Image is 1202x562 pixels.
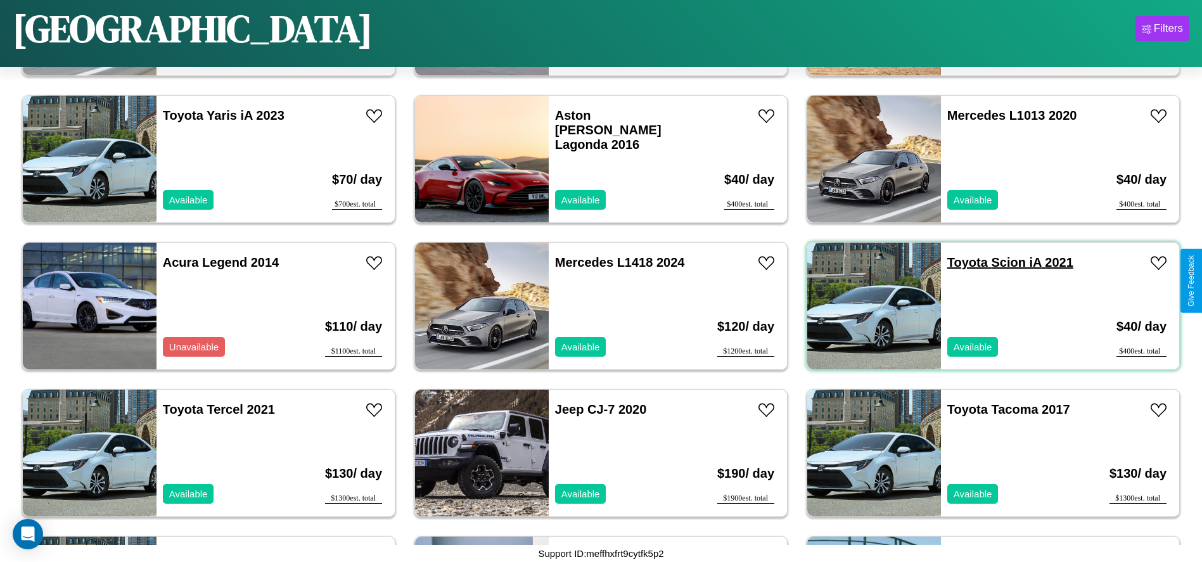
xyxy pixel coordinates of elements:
[561,485,600,502] p: Available
[561,191,600,208] p: Available
[717,494,774,504] div: $ 1900 est. total
[163,255,279,269] a: Acura Legend 2014
[555,402,647,416] a: Jeep CJ-7 2020
[555,108,662,151] a: Aston [PERSON_NAME] Lagonda 2016
[954,191,992,208] p: Available
[332,160,382,200] h3: $ 70 / day
[561,338,600,355] p: Available
[332,200,382,210] div: $ 700 est. total
[555,255,685,269] a: Mercedes L1418 2024
[1116,307,1167,347] h3: $ 40 / day
[947,255,1073,269] a: Toyota Scion iA 2021
[169,338,219,355] p: Unavailable
[169,191,208,208] p: Available
[1116,347,1167,357] div: $ 400 est. total
[947,108,1077,122] a: Mercedes L1013 2020
[1109,494,1167,504] div: $ 1300 est. total
[1116,160,1167,200] h3: $ 40 / day
[538,545,663,562] p: Support ID: meffhxfrt9cytfk5p2
[947,402,1070,416] a: Toyota Tacoma 2017
[163,108,285,122] a: Toyota Yaris iA 2023
[717,307,774,347] h3: $ 120 / day
[163,402,275,416] a: Toyota Tercel 2021
[13,519,43,549] div: Open Intercom Messenger
[717,347,774,357] div: $ 1200 est. total
[1116,200,1167,210] div: $ 400 est. total
[724,200,774,210] div: $ 400 est. total
[169,485,208,502] p: Available
[1154,22,1183,35] div: Filters
[954,338,992,355] p: Available
[1109,454,1167,494] h3: $ 130 / day
[325,494,382,504] div: $ 1300 est. total
[954,485,992,502] p: Available
[13,3,373,54] h1: [GEOGRAPHIC_DATA]
[1135,16,1189,41] button: Filters
[717,454,774,494] h3: $ 190 / day
[1187,255,1196,307] div: Give Feedback
[325,347,382,357] div: $ 1100 est. total
[325,454,382,494] h3: $ 130 / day
[724,160,774,200] h3: $ 40 / day
[325,307,382,347] h3: $ 110 / day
